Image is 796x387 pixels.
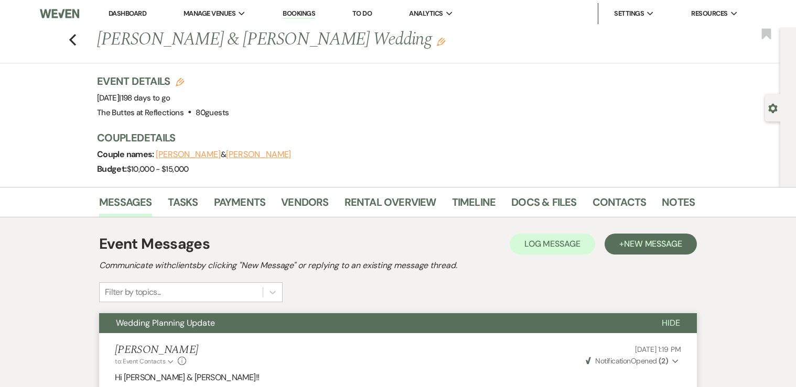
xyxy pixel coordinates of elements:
[99,313,645,333] button: Wedding Planning Update
[168,194,198,217] a: Tasks
[109,9,146,18] a: Dashboard
[115,371,681,384] p: Hi [PERSON_NAME] & [PERSON_NAME]!!
[691,8,727,19] span: Resources
[99,233,210,255] h1: Event Messages
[196,107,229,118] span: 80 guests
[99,259,697,272] h2: Communicate with clients by clicking "New Message" or replying to an existing message thread.
[524,238,580,249] span: Log Message
[662,194,695,217] a: Notes
[97,149,156,160] span: Couple names:
[97,27,567,52] h1: [PERSON_NAME] & [PERSON_NAME] Wedding
[97,163,127,174] span: Budget:
[119,93,170,103] span: |
[452,194,496,217] a: Timeline
[624,238,682,249] span: New Message
[226,150,291,159] button: [PERSON_NAME]
[115,357,175,366] button: to: Event Contacts
[40,3,79,25] img: Weven Logo
[768,103,778,113] button: Open lead details
[584,356,681,367] button: NotificationOpened (2)
[283,9,315,19] a: Bookings
[127,164,189,174] span: $10,000 - $15,000
[511,194,576,217] a: Docs & Files
[97,93,170,103] span: [DATE]
[156,150,221,159] button: [PERSON_NAME]
[99,194,152,217] a: Messages
[614,8,644,19] span: Settings
[116,317,215,328] span: Wedding Planning Update
[115,357,165,366] span: to: Event Contacts
[281,194,328,217] a: Vendors
[659,356,668,366] strong: ( 2 )
[437,37,445,46] button: Edit
[645,313,697,333] button: Hide
[97,130,684,145] h3: Couple Details
[121,93,170,103] span: 198 days to go
[586,356,668,366] span: Opened
[97,107,184,118] span: The Buttes at Reflections
[184,8,235,19] span: Manage Venues
[635,345,681,354] span: [DATE] 1:19 PM
[662,317,680,328] span: Hide
[510,234,595,255] button: Log Message
[345,194,436,217] a: Rental Overview
[593,194,647,217] a: Contacts
[595,356,630,366] span: Notification
[115,344,198,357] h5: [PERSON_NAME]
[97,74,229,89] h3: Event Details
[214,194,266,217] a: Payments
[352,9,372,18] a: To Do
[409,8,443,19] span: Analytics
[605,234,697,255] button: +New Message
[105,286,161,298] div: Filter by topics...
[156,149,291,160] span: &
